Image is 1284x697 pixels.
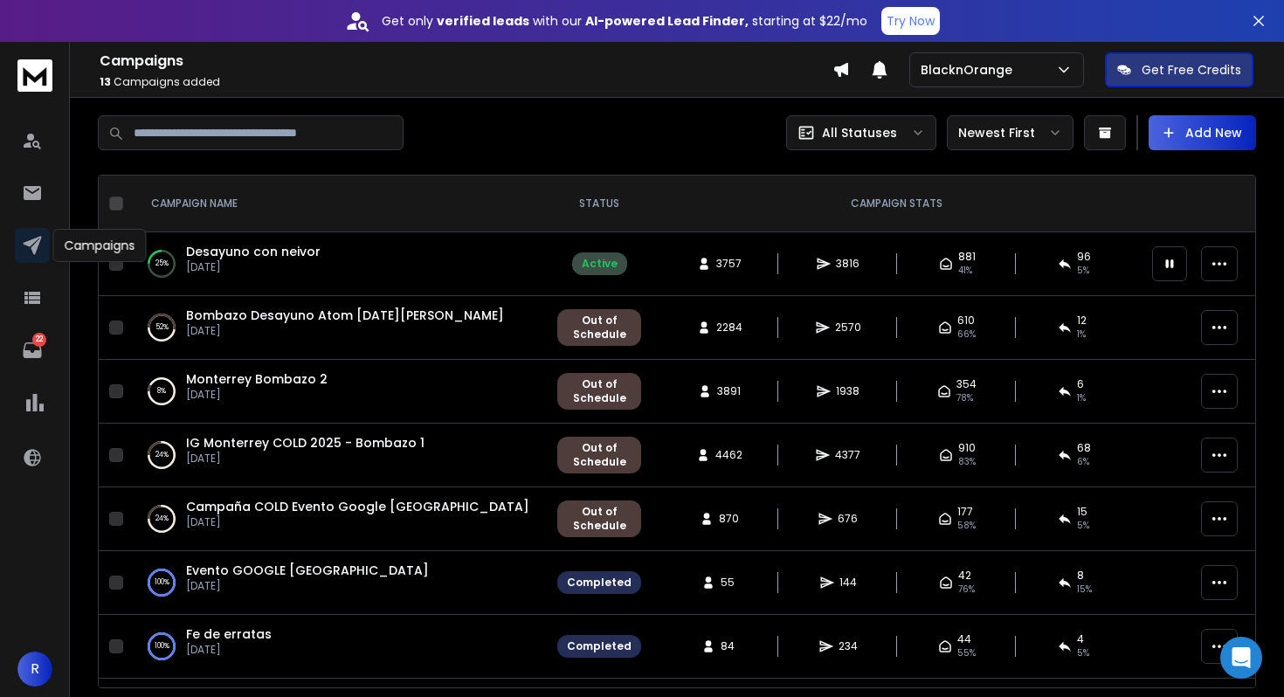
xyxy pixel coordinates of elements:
[130,615,547,679] td: 100%Fe de erratas[DATE]
[130,176,547,232] th: CAMPAIGN NAME
[17,59,52,92] img: logo
[186,307,504,324] a: Bombazo Desayuno Atom [DATE][PERSON_NAME]
[958,583,975,597] span: 76 %
[130,487,547,551] td: 24%Campaña COLD Evento Google [GEOGRAPHIC_DATA][DATE]
[186,625,272,643] span: Fe de erratas
[100,74,111,89] span: 13
[53,229,147,262] div: Campaigns
[155,319,169,336] p: 52 %
[155,638,169,655] p: 100 %
[1077,583,1092,597] span: 15 %
[1142,61,1241,79] p: Get Free Credits
[957,519,976,533] span: 58 %
[836,257,859,271] span: 3816
[582,257,618,271] div: Active
[130,424,547,487] td: 24%IG Monterrey COLD 2025 - Bombazo 1[DATE]
[100,75,832,89] p: Campaigns added
[957,646,976,660] span: 55 %
[957,328,976,342] span: 66 %
[1077,264,1089,278] span: 5 %
[567,314,632,342] div: Out of Schedule
[947,115,1073,150] button: Newest First
[186,434,425,452] a: IG Monterrey COLD 2025 - Bombazo 1
[956,377,977,391] span: 354
[567,576,632,590] div: Completed
[835,448,860,462] span: 4377
[957,632,971,646] span: 44
[721,639,738,653] span: 84
[1220,637,1262,679] div: Open Intercom Messenger
[186,388,328,402] p: [DATE]
[186,562,429,579] a: Evento GOOGLE [GEOGRAPHIC_DATA]
[839,639,858,653] span: 234
[1077,455,1089,469] span: 6 %
[155,574,169,591] p: 100 %
[1077,441,1091,455] span: 68
[1077,377,1084,391] span: 6
[958,264,972,278] span: 41 %
[1077,519,1089,533] span: 5 %
[887,12,935,30] p: Try Now
[155,510,169,528] p: 24 %
[839,576,857,590] span: 144
[1077,391,1086,405] span: 1 %
[382,12,867,30] p: Get only with our starting at $22/mo
[881,7,940,35] button: Try Now
[186,452,425,466] p: [DATE]
[1077,314,1087,328] span: 12
[186,643,272,657] p: [DATE]
[567,377,632,405] div: Out of Schedule
[921,61,1019,79] p: BlacknOrange
[958,441,976,455] span: 910
[567,441,632,469] div: Out of Schedule
[186,370,328,388] a: Monterrey Bombazo 2
[186,243,321,260] a: Desayuno con neivor
[836,384,859,398] span: 1938
[567,505,632,533] div: Out of Schedule
[958,569,971,583] span: 42
[721,576,738,590] span: 55
[1077,569,1084,583] span: 8
[1077,646,1089,660] span: 5 %
[130,232,547,296] td: 25%Desayuno con neivor[DATE]
[716,257,742,271] span: 3757
[1077,328,1086,342] span: 1 %
[157,383,166,400] p: 8 %
[652,176,1142,232] th: CAMPAIGN STATS
[32,333,46,347] p: 22
[1077,632,1084,646] span: 4
[567,639,632,653] div: Completed
[547,176,652,232] th: STATUS
[719,512,739,526] span: 870
[186,515,529,529] p: [DATE]
[1077,505,1087,519] span: 15
[155,255,169,273] p: 25 %
[1149,115,1256,150] button: Add New
[437,12,529,30] strong: verified leads
[186,498,529,515] a: Campaña COLD Evento Google [GEOGRAPHIC_DATA]
[17,652,52,687] button: R
[1077,250,1091,264] span: 96
[585,12,749,30] strong: AI-powered Lead Finder,
[956,391,973,405] span: 78 %
[958,455,976,469] span: 83 %
[186,579,429,593] p: [DATE]
[1105,52,1253,87] button: Get Free Credits
[130,360,547,424] td: 8%Monterrey Bombazo 2[DATE]
[100,51,832,72] h1: Campaigns
[716,321,742,335] span: 2284
[186,324,504,338] p: [DATE]
[958,250,976,264] span: 881
[957,505,973,519] span: 177
[835,321,861,335] span: 2570
[838,512,858,526] span: 676
[957,314,975,328] span: 610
